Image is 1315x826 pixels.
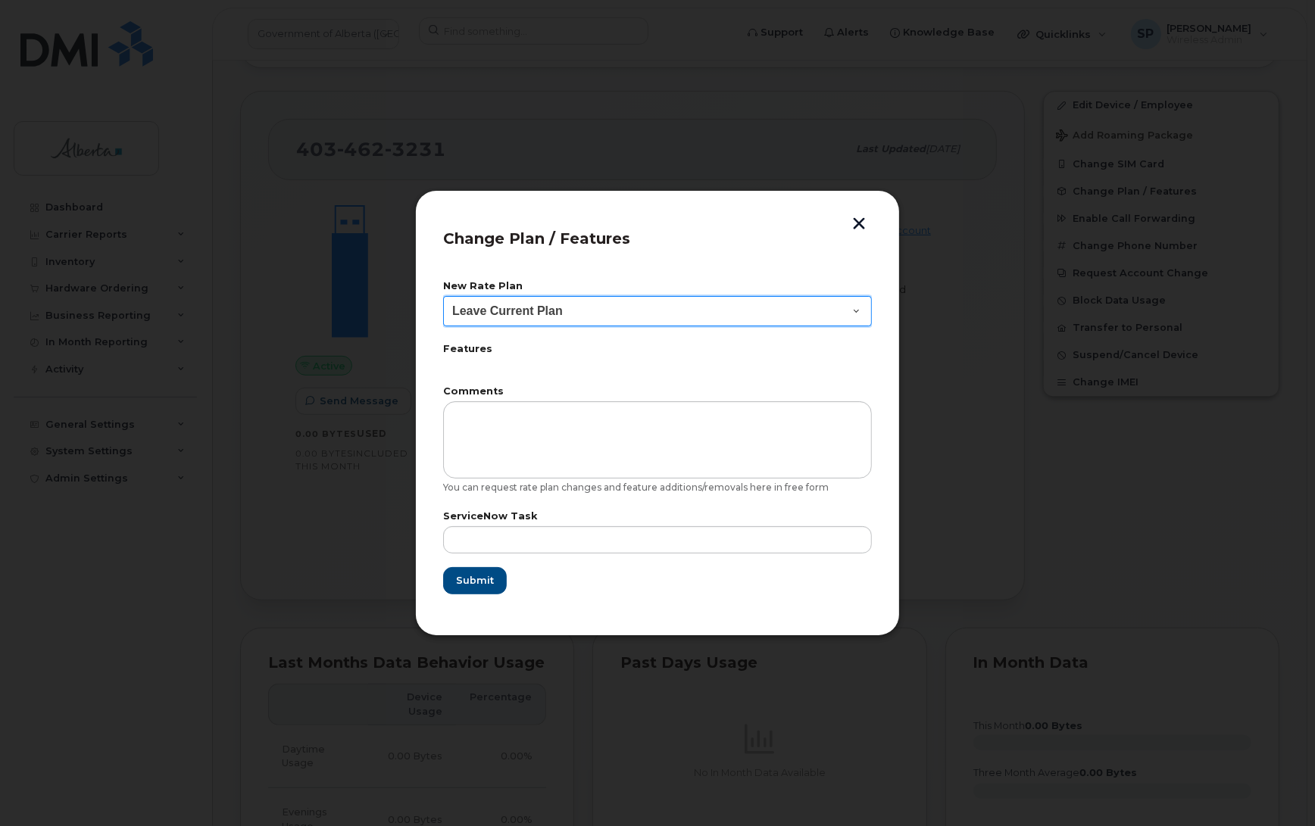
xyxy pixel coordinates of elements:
[443,387,872,397] label: Comments
[456,573,494,588] span: Submit
[443,567,507,594] button: Submit
[443,282,872,291] label: New Rate Plan
[443,229,630,248] span: Change Plan / Features
[443,512,872,522] label: ServiceNow Task
[443,482,872,494] div: You can request rate plan changes and feature additions/removals here in free form
[443,344,872,354] label: Features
